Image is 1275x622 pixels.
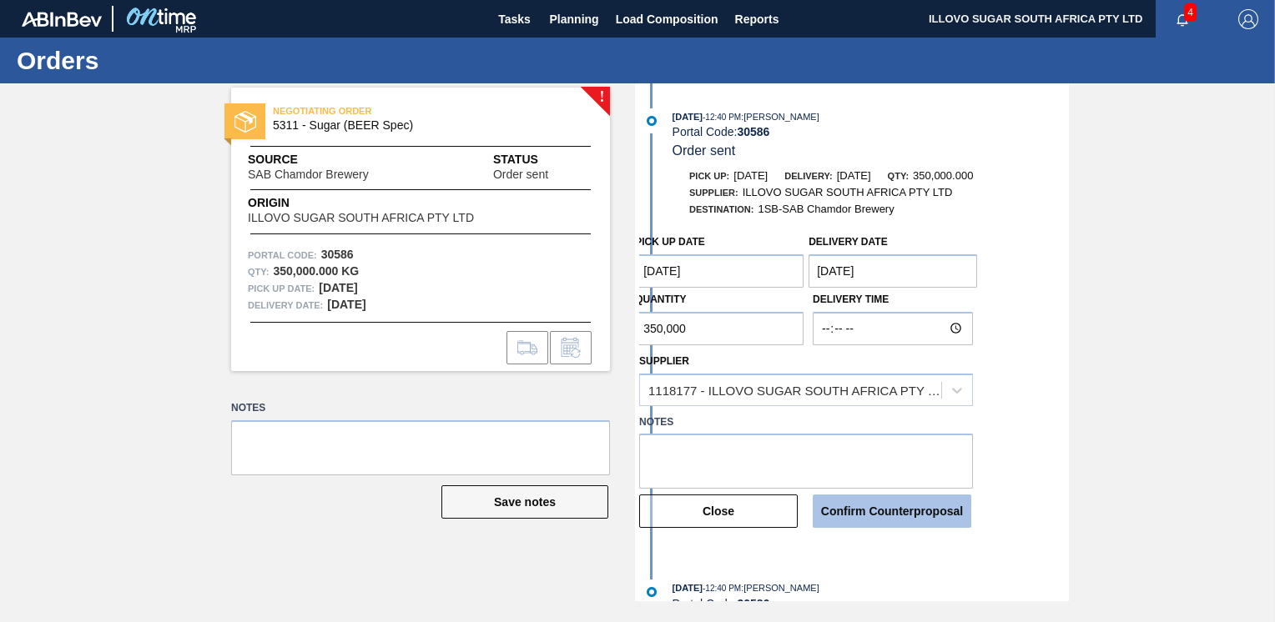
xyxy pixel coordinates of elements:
span: Supplier: [689,188,738,198]
label: Delivery Date [809,236,887,248]
span: Order sent [493,168,548,181]
span: Load Composition [616,9,718,29]
span: 4 [1184,3,1197,22]
span: Origin [248,194,516,212]
span: Destination: [689,204,753,214]
span: Delivery Date: [248,297,323,314]
span: Source [248,151,419,168]
label: Pick up Date [635,236,705,248]
span: [DATE] [837,169,871,182]
span: Status [493,151,593,168]
strong: 30586 [737,125,769,138]
span: ILLOVO SUGAR SOUTH AFRICA PTY LTD [743,186,953,198]
div: Portal Code: [673,125,1069,138]
span: 1SB-SAB Chamdor Brewery [758,203,894,215]
span: Qty : [248,263,269,280]
strong: 30586 [737,597,769,610]
input: mm/dd/yyyy [635,254,804,288]
img: Logout [1238,9,1258,29]
span: Portal Code: [248,247,317,263]
span: Order sent [673,143,736,158]
img: TNhmsLtSVTkK8tSr43FrP2fwEKptu5GPRR3wAAAABJRU5ErkJggg== [22,12,102,27]
label: Quantity [635,293,686,305]
label: Notes [639,410,973,434]
div: Go to Load Composition [506,331,548,364]
span: Reports [735,9,779,29]
span: - 12:40 PM [703,584,741,593]
input: mm/dd/yyyy [809,254,977,288]
span: Pick up: [689,171,729,181]
span: SAB Chamdor Brewery [248,168,369,181]
div: 1118177 - ILLOVO SUGAR SOUTH AFRICA PTY LTD [648,383,943,397]
div: Portal Code: [673,597,1069,610]
label: Notes [231,396,610,420]
span: Tasks [496,9,533,29]
label: Delivery Time [813,288,973,312]
span: Planning [550,9,599,29]
strong: [DATE] [319,281,357,294]
span: : [PERSON_NAME] [741,112,819,122]
span: Qty: [888,171,909,181]
button: Close [639,494,798,528]
span: Delivery: [784,171,832,181]
img: status [234,111,256,133]
button: Confirm Counterproposal [813,494,971,528]
span: - 12:40 PM [703,113,741,122]
label: Supplier [639,355,689,367]
span: Pick up Date: [248,280,315,297]
span: : [PERSON_NAME] [741,583,819,593]
span: 5311 - Sugar (BEER Spec) [273,119,576,132]
strong: [DATE] [327,298,365,311]
img: atual [647,116,657,126]
span: [DATE] [673,583,703,593]
button: Save notes [441,485,608,519]
div: Inform order change [550,331,592,364]
span: NEGOTIATING ORDER [273,103,506,119]
strong: 350,000.000 KG [273,264,359,278]
span: [DATE] [733,169,768,182]
strong: 30586 [321,248,354,261]
span: 350,000.000 [913,169,973,182]
img: atual [647,587,657,597]
span: [DATE] [673,112,703,122]
button: Notifications [1156,8,1209,31]
span: ILLOVO SUGAR SOUTH AFRICA PTY LTD [248,212,474,224]
h1: Orders [17,51,313,70]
